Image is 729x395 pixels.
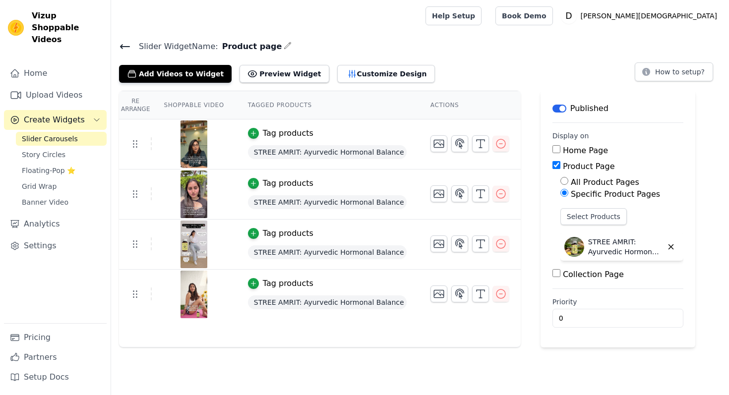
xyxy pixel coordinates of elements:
button: Change Thumbnail [430,185,447,202]
button: Delete widget [663,238,679,255]
button: Add Videos to Widget [119,65,232,83]
button: How to setup? [635,62,713,81]
div: Tag products [263,177,313,189]
a: Help Setup [425,6,482,25]
a: Slider Carousels [16,132,107,146]
p: STREE AMRIT: Ayurvedic Hormonal Balance Support [588,237,663,257]
button: Change Thumbnail [430,285,447,302]
img: Vizup [8,20,24,36]
span: Slider Carousels [22,134,78,144]
button: Tag products [248,278,313,289]
img: vizup-images-35b8.png [180,120,208,168]
text: D [565,11,572,21]
th: Actions [419,91,521,119]
span: STREE AMRIT: Ayurvedic Hormonal Balance Support [248,195,407,209]
span: Grid Wrap [22,181,57,191]
a: Upload Videos [4,85,107,105]
a: Analytics [4,214,107,234]
a: Home [4,63,107,83]
label: All Product Pages [571,177,639,187]
a: Story Circles [16,148,107,162]
button: Customize Design [337,65,435,83]
span: Story Circles [22,150,65,160]
p: [PERSON_NAME][DEMOGRAPHIC_DATA] [577,7,721,25]
label: Collection Page [563,270,624,279]
a: Banner Video [16,195,107,209]
label: Priority [552,297,683,307]
a: Settings [4,236,107,256]
a: Floating-Pop ⭐ [16,164,107,177]
button: Tag products [248,227,313,239]
a: Book Demo [495,6,552,25]
label: Home Page [563,146,608,155]
span: Product page [218,41,282,53]
span: Slider Widget Name: [131,41,218,53]
p: Published [570,103,608,114]
img: STREE AMRIT: Ayurvedic Hormonal Balance Support [564,237,584,257]
span: Banner Video [22,197,68,207]
span: STREE AMRIT: Ayurvedic Hormonal Balance Support [248,295,407,309]
th: Shoppable Video [152,91,236,119]
img: vizup-images-74e8.png [180,271,208,318]
button: Change Thumbnail [430,235,447,252]
button: D [PERSON_NAME][DEMOGRAPHIC_DATA] [561,7,721,25]
span: Create Widgets [24,114,85,126]
span: Floating-Pop ⭐ [22,166,75,175]
div: Edit Name [284,40,292,53]
button: Preview Widget [240,65,329,83]
button: Tag products [248,127,313,139]
button: Change Thumbnail [430,135,447,152]
span: STREE AMRIT: Ayurvedic Hormonal Balance Support [248,145,407,159]
div: Tag products [263,227,313,239]
label: Product Page [563,162,615,171]
span: STREE AMRIT: Ayurvedic Hormonal Balance Support [248,245,407,259]
a: How to setup? [635,69,713,79]
legend: Display on [552,131,589,141]
img: tn-2f0e315659014b3d81397e883c66d161.png [180,170,208,218]
a: Partners [4,347,107,367]
span: Vizup Shoppable Videos [32,10,103,46]
a: Setup Docs [4,367,107,387]
div: Tag products [263,278,313,289]
th: Re Arrange [119,91,152,119]
button: Tag products [248,177,313,189]
img: tn-08ca3cb3861449d995607433de5c1ff2.png [180,221,208,268]
th: Tagged Products [236,91,419,119]
button: Create Widgets [4,110,107,130]
div: Tag products [263,127,313,139]
a: Pricing [4,328,107,347]
button: Select Products [560,208,627,225]
label: Specific Product Pages [571,189,660,199]
a: Grid Wrap [16,179,107,193]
